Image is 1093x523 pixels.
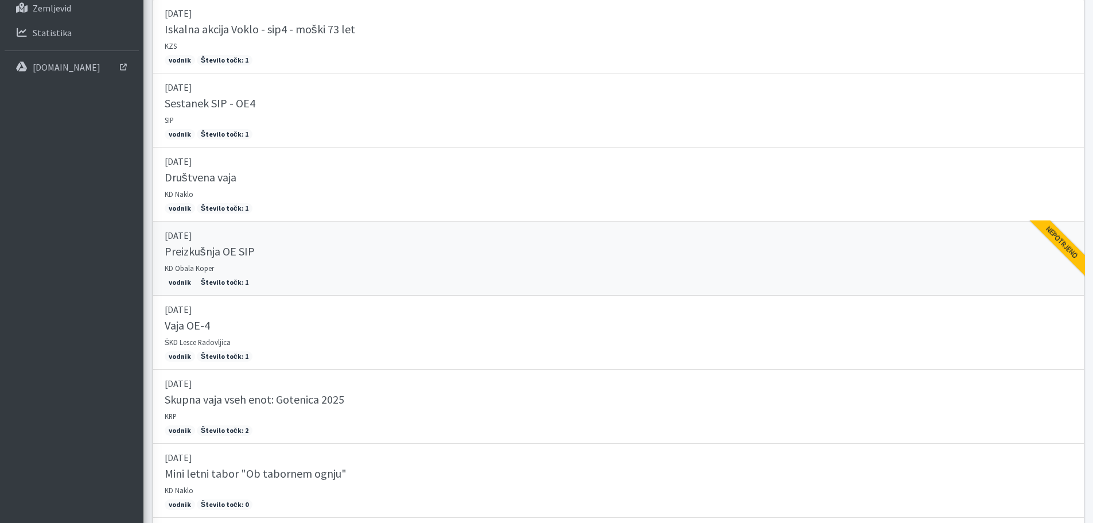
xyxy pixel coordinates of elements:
p: Zemljevid [33,2,71,14]
small: KD Naklo [165,486,193,495]
span: vodnik [165,55,195,65]
small: KRP [165,412,177,421]
span: Število točk: 1 [197,351,252,362]
a: [DATE] Preizkušnja OE SIP KD Obala Koper vodnik Število točk: 1 Nepotrjeno [153,222,1084,296]
span: vodnik [165,351,195,362]
span: Število točk: 1 [197,55,252,65]
h5: Mini letni tabor "Ob tabornem ognju" [165,467,347,481]
span: Število točk: 1 [197,203,252,214]
p: [DATE] [165,451,1072,464]
p: [DATE] [165,6,1072,20]
p: [DATE] [165,303,1072,316]
h5: Sestanek SIP - OE4 [165,96,255,110]
h5: Preizkušnja OE SIP [165,245,255,258]
p: [DOMAIN_NAME] [33,61,100,73]
small: KD Obala Koper [165,264,214,273]
span: vodnik [165,277,195,288]
a: [DATE] Sestanek SIP - OE4 SIP vodnik Število točk: 1 [153,73,1084,148]
p: Statistika [33,27,72,38]
span: vodnik [165,203,195,214]
span: vodnik [165,129,195,140]
h5: Skupna vaja vseh enot: Gotenica 2025 [165,393,344,406]
small: SIP [165,115,174,125]
p: [DATE] [165,154,1072,168]
a: [DATE] Mini letni tabor "Ob tabornem ognju" KD Naklo vodnik Število točk: 0 [153,444,1084,518]
small: ŠKD Lesce Radovljica [165,338,231,347]
a: [DATE] Skupna vaja vseh enot: Gotenica 2025 KRP vodnik Število točk: 2 [153,370,1084,444]
a: [DATE] Društvena vaja KD Naklo vodnik Število točk: 1 [153,148,1084,222]
span: Število točk: 1 [197,129,252,140]
span: Število točk: 1 [197,277,252,288]
p: [DATE] [165,80,1072,94]
p: [DATE] [165,228,1072,242]
span: Število točk: 0 [197,499,252,510]
small: KZS [165,41,177,51]
a: Statistika [5,21,139,44]
span: vodnik [165,499,195,510]
a: [DOMAIN_NAME] [5,56,139,79]
h5: Vaja OE-4 [165,319,210,332]
span: Število točk: 2 [197,425,252,436]
p: [DATE] [165,377,1072,390]
small: KD Naklo [165,189,193,199]
span: vodnik [165,425,195,436]
h5: Društvena vaja [165,171,236,184]
h5: Iskalna akcija Voklo - sip4 - moški 73 let [165,22,355,36]
a: [DATE] Vaja OE-4 ŠKD Lesce Radovljica vodnik Število točk: 1 [153,296,1084,370]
